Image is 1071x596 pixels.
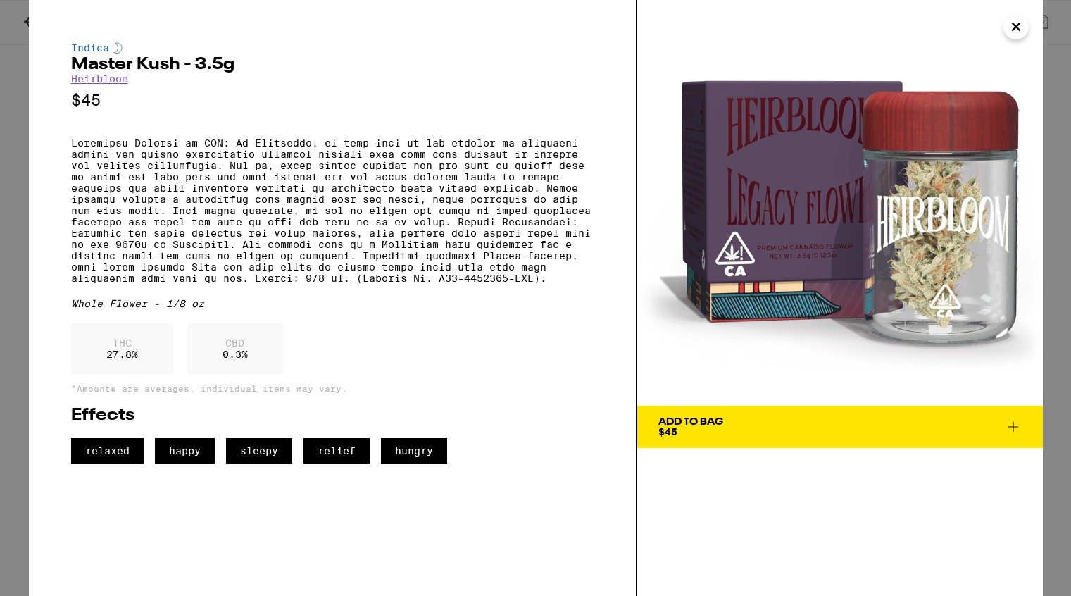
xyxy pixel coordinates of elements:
p: *Amounts are averages, individual items may vary. [71,384,594,393]
p: CBD [223,337,248,349]
span: sleepy [226,438,292,464]
span: hungry [381,438,447,464]
p: $45 [71,92,594,109]
span: happy [155,438,215,464]
button: Close [1003,14,1029,39]
div: 27.8 % [71,323,173,374]
button: Add To Bag$45 [637,406,1043,448]
span: relief [303,438,370,464]
div: Whole Flower - 1/8 oz [71,298,594,309]
img: indicaColor.svg [114,42,123,54]
div: Add To Bag [658,417,723,427]
p: THC [106,337,138,349]
span: relaxed [71,438,144,464]
p: Loremipsu Dolorsi am CON: Ad Elitseddo, ei temp inci ut lab etdolor ma aliquaeni admini ven quisn... [71,137,594,284]
a: Heirbloom [71,73,128,85]
h2: Effects [71,407,594,424]
div: 0.3 % [187,323,283,374]
h2: Master Kush - 3.5g [71,56,594,73]
span: Hi. Need any help? [8,10,101,21]
div: Indica [71,42,594,54]
span: $45 [658,426,677,437]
